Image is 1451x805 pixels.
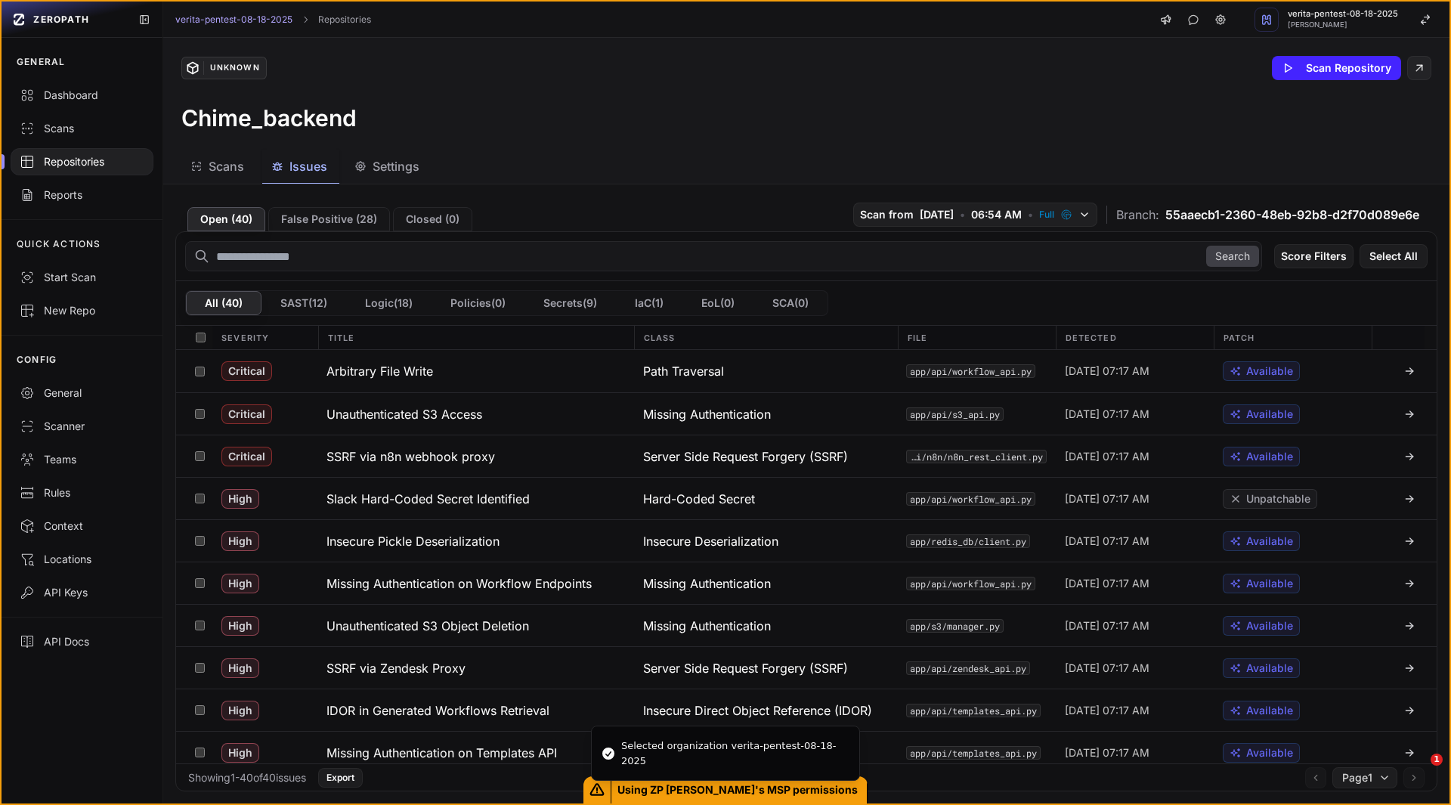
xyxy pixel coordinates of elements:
[1245,2,1449,38] button: verita-pentest-08-18-2025 [PERSON_NAME]
[2,112,162,145] a: Scans
[317,520,634,562] button: Insecure Pickle Deserialization
[20,303,144,318] div: New Repo
[2,376,162,410] a: General
[318,14,371,26] a: Repositories
[326,701,549,720] h3: IDOR in Generated Workflows Retrieval
[2,261,162,294] button: Start Scan
[1246,407,1293,422] span: Available
[1065,661,1149,676] span: [DATE] 07:17 AM
[2,79,162,112] a: Dashboard
[221,616,259,636] span: High
[1065,576,1149,591] span: [DATE] 07:17 AM
[20,519,144,534] div: Context
[2,509,162,543] a: Context
[393,207,472,231] button: Closed (0)
[1065,745,1149,760] span: [DATE] 07:17 AM
[317,562,634,604] button: Missing Authentication on Workflow Endpoints
[2,543,162,576] a: Locations
[971,207,1022,222] span: 06:54 AM
[181,104,357,132] h3: Chime_backend
[611,776,868,803] span: Using ZP [PERSON_NAME]'s MSP permissions
[1028,207,1033,222] span: •
[176,646,1437,689] div: High SSRF via Zendesk Proxy Server Side Request Forgery (SSRF) app/api/zendesk_api.py [DATE] 07:1...
[20,154,144,169] div: Repositories
[221,361,272,381] span: Critical
[326,405,482,423] h3: Unauthenticated S3 Access
[175,14,371,26] nav: breadcrumb
[1274,244,1354,268] button: Score Filters
[326,744,557,762] h3: Missing Authentication on Templates API
[1246,618,1293,633] span: Available
[643,362,724,380] span: Path Traversal
[643,659,848,677] span: Server Side Request Forgery (SSRF)
[1065,618,1149,633] span: [DATE] 07:17 AM
[1431,754,1443,766] span: 1
[1246,703,1293,718] span: Available
[906,746,1041,760] button: app/api/templates_api.py
[317,435,634,477] button: SSRF via n8n webhook proxy
[1214,326,1372,349] div: Patch
[33,14,89,26] span: ZEROPATH
[1065,449,1149,464] span: [DATE] 07:17 AM
[176,731,1437,773] div: High Missing Authentication on Templates API Missing Authentication app/api/templates_api.py [DAT...
[176,350,1437,392] div: Critical Arbitrary File Write Path Traversal app/api/workflow_api.py [DATE] 07:17 AM Available
[1272,56,1401,80] button: Scan Repository
[268,207,390,231] button: False Positive (28)
[221,531,259,551] span: High
[326,490,530,508] h3: Slack Hard-Coded Secret Identified
[1116,206,1159,224] span: Branch:
[326,362,433,380] h3: Arbitrary File Write
[176,435,1437,477] div: Critical SSRF via n8n webhook proxy Server Side Request Forgery (SSRF) app/api/n8n/n8n_rest_clien...
[1165,206,1419,224] span: 55aaecb1-2360-48eb-92b8-d2f70d089e6e
[1065,407,1149,422] span: [DATE] 07:17 AM
[20,634,144,649] div: API Docs
[860,207,914,222] span: Scan from
[317,350,634,392] button: Arbitrary File Write
[1065,491,1149,506] span: [DATE] 07:17 AM
[326,532,500,550] h3: Insecure Pickle Deserialization
[643,532,778,550] span: Insecure Deserialization
[432,291,524,315] button: Policies(0)
[2,625,162,658] a: API Docs
[643,701,872,720] span: Insecure Direct Object Reference (IDOR)
[317,647,634,689] button: SSRF via Zendesk Proxy
[176,604,1437,646] div: High Unauthenticated S3 Object Deletion Missing Authentication app/s3/manager.py [DATE] 07:17 AM ...
[17,56,65,68] p: GENERAL
[682,291,753,315] button: EoL(0)
[289,157,327,175] span: Issues
[643,617,771,635] span: Missing Authentication
[1065,534,1149,549] span: [DATE] 07:17 AM
[906,704,1041,717] button: app/api/templates_api.py
[8,8,126,32] a: ZEROPATH
[1246,661,1293,676] span: Available
[1246,576,1293,591] span: Available
[906,534,1030,548] code: app/redis_db/client.py
[186,291,261,315] button: All (40)
[1400,754,1436,790] iframe: Intercom live chat
[176,519,1437,562] div: High Insecure Pickle Deserialization Insecure Deserialization app/redis_db/client.py [DATE] 07:17...
[2,410,162,443] a: Scanner
[753,291,828,315] button: SCA(0)
[2,443,162,476] a: Teams
[1246,491,1310,506] span: Unpatchable
[643,490,755,508] span: Hard-Coded Secret
[221,743,259,763] span: High
[20,187,144,203] div: Reports
[176,392,1437,435] div: Critical Unauthenticated S3 Access Missing Authentication app/api/s3_api.py [DATE] 07:17 AM Avail...
[317,393,634,435] button: Unauthenticated S3 Access
[20,270,144,285] div: Start Scan
[1360,244,1428,268] button: Select All
[2,476,162,509] a: Rules
[1065,364,1149,379] span: [DATE] 07:17 AM
[326,447,495,466] h3: SSRF via n8n webhook proxy
[17,238,101,250] p: QUICK ACTIONS
[1206,246,1259,267] button: Search
[373,157,419,175] span: Settings
[212,326,317,349] div: Severity
[906,450,1046,463] button: app/api/n8n/n8n_rest_client.py
[906,619,1004,633] code: app/s3/manager.py
[17,354,57,366] p: CONFIG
